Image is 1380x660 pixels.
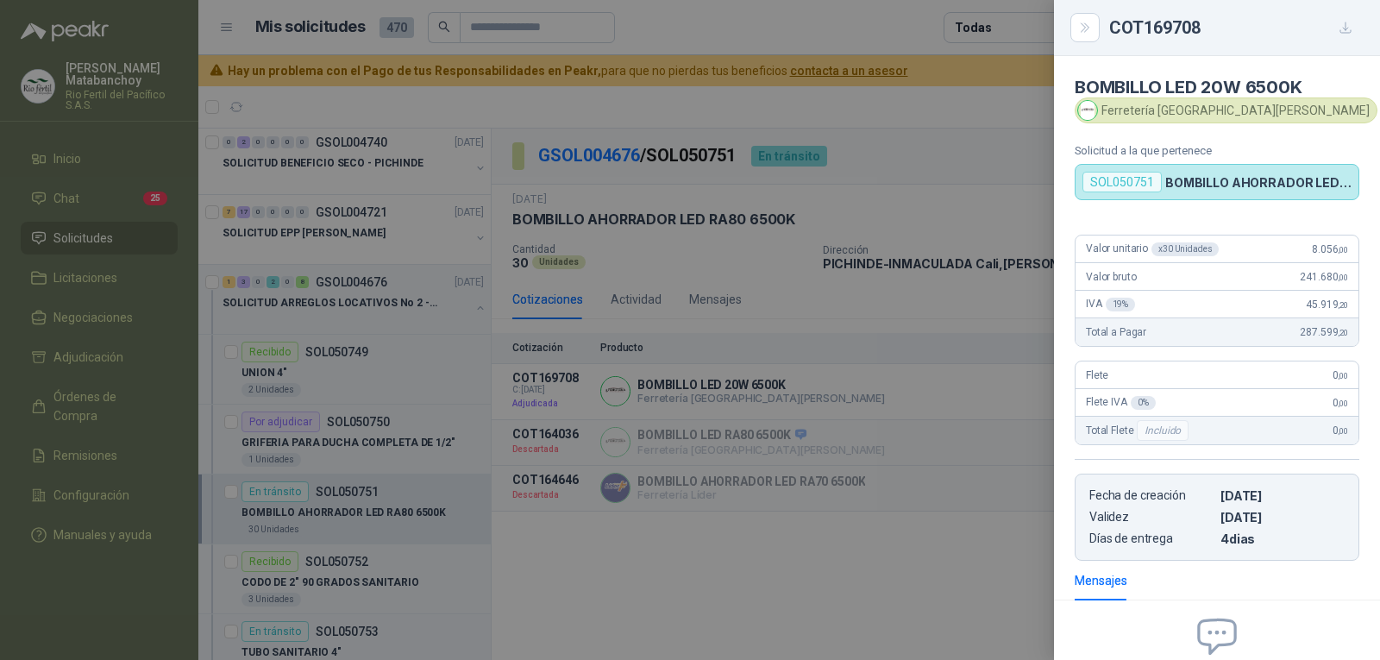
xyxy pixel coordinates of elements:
[1220,488,1345,503] p: [DATE]
[1086,242,1219,256] span: Valor unitario
[1089,488,1214,503] p: Fecha de creación
[1075,17,1095,38] button: Close
[1220,510,1345,525] p: [DATE]
[1109,14,1359,41] div: COT169708
[1338,426,1348,436] span: ,00
[1086,396,1156,410] span: Flete IVA
[1086,326,1146,338] span: Total a Pagar
[1306,299,1348,311] span: 45.919
[1137,420,1189,441] div: Incluido
[1338,273,1348,282] span: ,00
[1086,369,1108,381] span: Flete
[1220,531,1345,546] p: 4 dias
[1075,77,1359,97] h4: BOMBILLO LED 20W 6500K
[1338,300,1348,310] span: ,20
[1165,175,1352,190] p: BOMBILLO AHORRADOR LED RA80 6500K
[1333,369,1348,381] span: 0
[1333,424,1348,437] span: 0
[1338,245,1348,255] span: ,00
[1338,371,1348,380] span: ,00
[1075,144,1359,157] p: Solicitud a la que pertenece
[1312,243,1348,255] span: 8.056
[1078,101,1097,120] img: Company Logo
[1089,510,1214,525] p: Validez
[1075,97,1377,123] div: Ferretería [GEOGRAPHIC_DATA][PERSON_NAME]
[1106,298,1136,311] div: 19 %
[1086,271,1136,283] span: Valor bruto
[1333,397,1348,409] span: 0
[1082,172,1162,192] div: SOL050751
[1151,242,1219,256] div: x 30 Unidades
[1089,531,1214,546] p: Días de entrega
[1131,396,1156,410] div: 0 %
[1300,326,1348,338] span: 287.599
[1086,298,1135,311] span: IVA
[1338,399,1348,408] span: ,00
[1086,420,1192,441] span: Total Flete
[1338,328,1348,337] span: ,20
[1300,271,1348,283] span: 241.680
[1075,571,1127,590] div: Mensajes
